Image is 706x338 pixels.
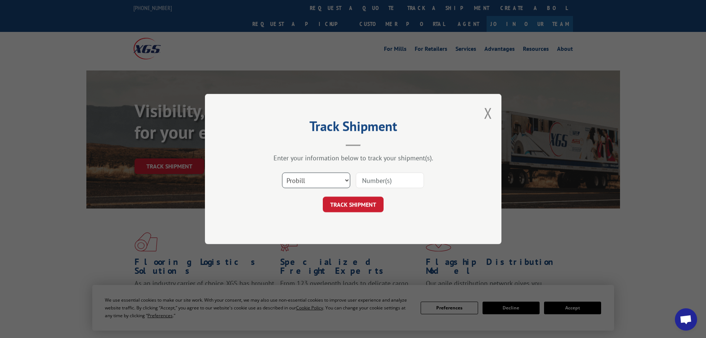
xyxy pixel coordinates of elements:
[675,308,697,331] div: Open chat
[242,121,464,135] h2: Track Shipment
[484,103,492,123] button: Close modal
[356,173,424,188] input: Number(s)
[323,197,384,212] button: TRACK SHIPMENT
[242,154,464,162] div: Enter your information below to track your shipment(s).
